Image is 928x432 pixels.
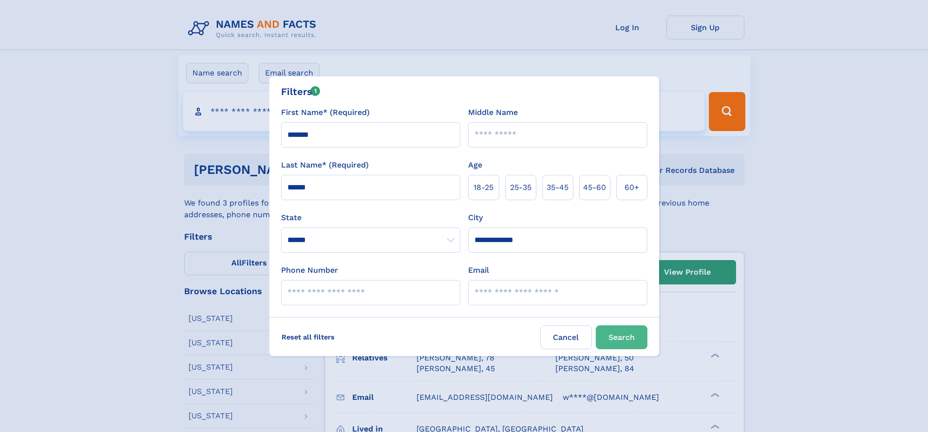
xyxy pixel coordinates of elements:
label: Age [468,159,482,171]
span: 18‑25 [473,182,493,193]
label: City [468,212,483,224]
span: 60+ [625,182,639,193]
span: 35‑45 [547,182,568,193]
label: State [281,212,460,224]
label: Middle Name [468,107,518,118]
label: First Name* (Required) [281,107,370,118]
label: Reset all filters [275,325,341,349]
label: Email [468,264,489,276]
label: Last Name* (Required) [281,159,369,171]
label: Cancel [540,325,592,349]
span: 45‑60 [583,182,606,193]
label: Phone Number [281,264,338,276]
div: Filters [281,84,321,99]
span: 25‑35 [510,182,531,193]
button: Search [596,325,647,349]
